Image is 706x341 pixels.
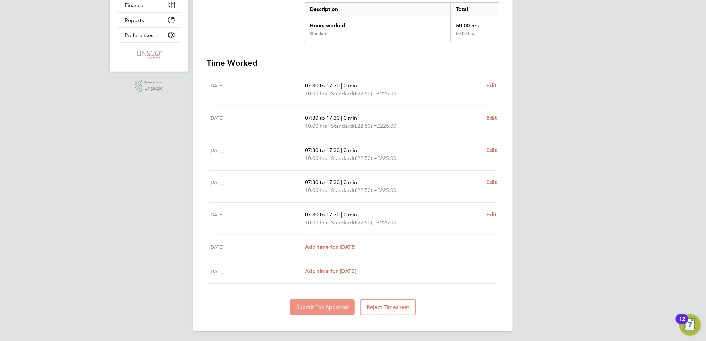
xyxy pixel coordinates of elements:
[305,147,340,153] span: 07:30 to 17:30
[328,123,330,129] span: |
[209,267,305,275] div: [DATE]
[353,123,377,129] span: (£22.50) =
[344,115,357,121] span: 0 min
[209,146,305,162] div: [DATE]
[353,219,377,226] span: (£22.50) =
[377,123,396,129] span: £225.00
[377,219,396,226] span: £225.00
[331,90,353,98] span: Standard
[305,244,356,250] span: Add time for [DATE]
[486,82,497,90] a: Edit
[118,13,180,27] button: Reports
[344,211,357,218] span: 0 min
[353,155,377,161] span: (£22.50) =
[486,82,497,89] span: Edit
[305,115,340,121] span: 07:30 to 17:30
[377,90,396,97] span: £225.00
[209,178,305,194] div: [DATE]
[331,122,353,130] span: Standard
[304,16,450,31] div: Hours worked
[341,82,342,89] span: |
[135,49,163,60] img: linsco-logo-retina.png
[144,85,163,91] span: Engage
[341,147,342,153] span: |
[360,299,416,315] button: Reject Timesheet
[328,187,330,193] span: |
[331,219,353,227] span: Standard
[296,304,348,311] span: Submit For Approval
[290,299,355,315] button: Submit For Approval
[344,82,357,89] span: 0 min
[118,49,180,60] a: Go to home page
[341,179,342,185] span: |
[331,186,353,194] span: Standard
[305,155,327,161] span: 10.00 hrs
[450,16,499,31] div: 50.00 hrs
[209,114,305,130] div: [DATE]
[486,179,497,185] span: Edit
[679,314,701,336] button: Open Resource Center, 12 new notifications
[344,179,357,185] span: 0 min
[331,154,353,162] span: Standard
[209,211,305,227] div: [DATE]
[450,3,499,16] div: Total
[305,219,327,226] span: 10.00 hrs
[305,211,340,218] span: 07:30 to 17:30
[328,90,330,97] span: |
[305,82,340,89] span: 07:30 to 17:30
[486,147,497,153] span: Edit
[486,211,497,218] span: Edit
[304,3,450,16] div: Description
[135,80,163,92] a: Powered byEngage
[125,32,153,38] span: Preferences
[486,146,497,154] a: Edit
[125,17,144,23] span: Reports
[341,115,342,121] span: |
[118,28,180,42] button: Preferences
[305,267,356,275] a: Add time for [DATE]
[344,147,357,153] span: 0 min
[305,268,356,274] span: Add time for [DATE]
[209,243,305,251] div: [DATE]
[328,219,330,226] span: |
[377,187,396,193] span: £225.00
[341,211,342,218] span: |
[209,82,305,98] div: [DATE]
[125,2,143,8] span: Finance
[305,243,356,251] a: Add time for [DATE]
[450,31,499,42] div: 50.00 hrs
[486,178,497,186] a: Edit
[486,211,497,219] a: Edit
[305,187,327,193] span: 10.00 hrs
[377,155,396,161] span: £225.00
[310,31,328,36] div: Standard
[144,80,163,85] span: Powered by
[207,58,499,68] h3: Time Worked
[353,187,377,193] span: (£22.50) =
[679,319,685,328] div: 12
[367,304,410,311] span: Reject Timesheet
[328,155,330,161] span: |
[486,115,497,121] span: Edit
[305,179,340,185] span: 07:30 to 17:30
[305,123,327,129] span: 10.00 hrs
[305,90,327,97] span: 10.00 hrs
[353,90,377,97] span: (£22.50) =
[304,2,499,42] div: Summary
[486,114,497,122] a: Edit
